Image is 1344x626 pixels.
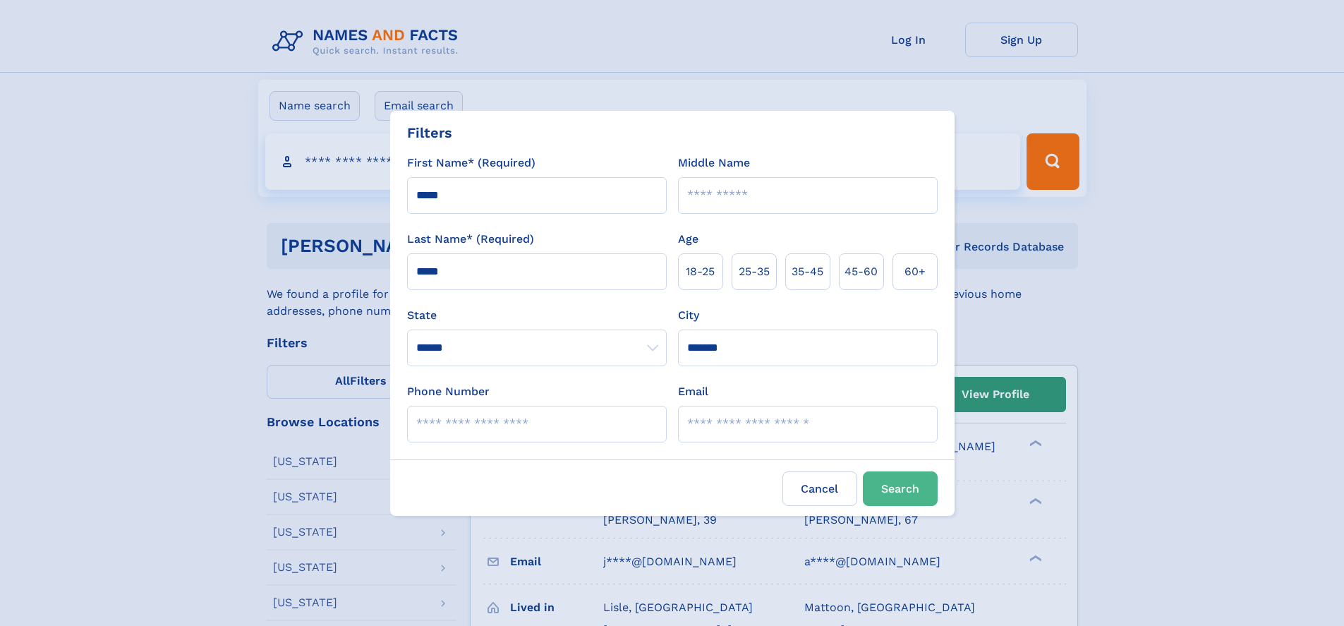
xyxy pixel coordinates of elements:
label: Email [678,383,708,400]
label: First Name* (Required) [407,155,535,171]
span: 60+ [904,263,926,280]
label: Phone Number [407,383,490,400]
label: Middle Name [678,155,750,171]
span: 18‑25 [686,263,715,280]
label: Age [678,231,698,248]
span: 25‑35 [739,263,770,280]
button: Search [863,471,938,506]
label: Cancel [782,471,857,506]
label: City [678,307,699,324]
label: State [407,307,667,324]
span: 35‑45 [792,263,823,280]
div: Filters [407,122,452,143]
span: 45‑60 [844,263,878,280]
label: Last Name* (Required) [407,231,534,248]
